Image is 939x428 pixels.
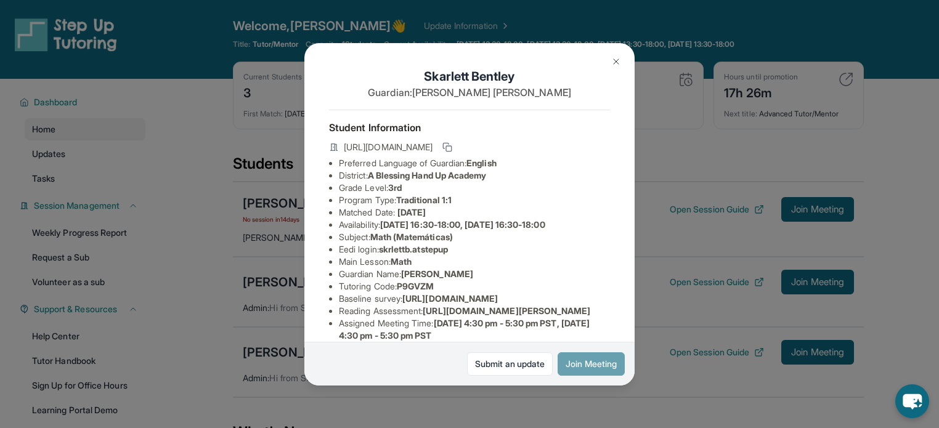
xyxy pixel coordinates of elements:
[329,120,610,135] h4: Student Information
[339,268,610,280] li: Guardian Name :
[339,182,610,194] li: Grade Level:
[440,140,455,155] button: Copy link
[339,256,610,268] li: Main Lesson :
[380,219,545,230] span: [DATE] 16:30-18:00, [DATE] 16:30-18:00
[401,269,473,279] span: [PERSON_NAME]
[339,280,610,293] li: Tutoring Code :
[339,243,610,256] li: Eedi login :
[402,293,498,304] span: [URL][DOMAIN_NAME]
[329,85,610,100] p: Guardian: [PERSON_NAME] [PERSON_NAME]
[339,318,590,341] span: [DATE] 4:30 pm - 5:30 pm PST, [DATE] 4:30 pm - 5:30 pm PST
[895,384,929,418] button: chat-button
[397,207,426,217] span: [DATE]
[339,317,610,342] li: Assigned Meeting Time :
[379,244,448,254] span: skrlettb.atstepup
[344,141,433,153] span: [URL][DOMAIN_NAME]
[370,232,453,242] span: Math (Matemáticas)
[339,305,610,317] li: Reading Assessment :
[391,256,412,267] span: Math
[339,157,610,169] li: Preferred Language of Guardian:
[466,158,497,168] span: English
[467,352,553,376] a: Submit an update
[368,170,487,180] span: A Blessing Hand Up Academy
[329,68,610,85] h1: Skarlett Bentley
[339,206,610,219] li: Matched Date:
[423,305,590,316] span: [URL][DOMAIN_NAME][PERSON_NAME]
[339,219,610,231] li: Availability:
[339,169,610,182] li: District:
[558,352,625,376] button: Join Meeting
[339,194,610,206] li: Program Type:
[397,281,434,291] span: P9GVZM
[339,293,610,305] li: Baseline survey :
[388,182,402,193] span: 3rd
[396,195,452,205] span: Traditional 1:1
[339,231,610,243] li: Subject :
[611,57,621,67] img: Close Icon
